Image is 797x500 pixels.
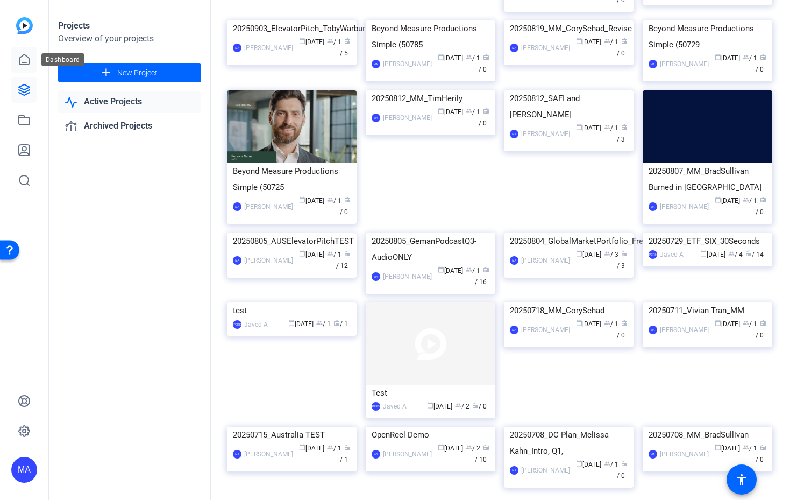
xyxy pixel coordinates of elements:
[510,90,628,123] div: 20250812_SAFI and [PERSON_NAME]
[617,320,628,339] span: / 0
[510,427,628,459] div: 20250708_DC Plan_Melissa Kahn_Intro, Q1,
[244,43,293,53] div: [PERSON_NAME]
[728,250,735,257] span: group
[438,54,444,60] span: calendar_today
[372,60,380,68] div: MA
[466,108,480,116] span: / 1
[510,326,518,334] div: MA
[233,320,241,329] div: [PERSON_NAME]
[660,59,709,69] div: [PERSON_NAME]
[383,59,432,69] div: [PERSON_NAME]
[233,256,241,265] div: MA
[483,54,489,60] span: radio
[521,43,570,53] div: [PERSON_NAME]
[743,445,757,452] span: / 1
[383,271,432,282] div: [PERSON_NAME]
[288,320,314,328] span: [DATE]
[233,233,351,249] div: 20250805_AUSElevatorPitchTEST
[649,233,766,249] div: 20250729_ETF_SIX_30Seconds
[700,250,707,257] span: calendar_today
[383,401,407,412] div: Javed A
[521,465,570,476] div: [PERSON_NAME]
[604,124,618,132] span: / 1
[660,249,684,260] div: Javed A
[372,385,489,401] div: Test
[327,251,341,258] span: / 1
[58,91,201,113] a: Active Projects
[455,402,461,409] span: group
[756,54,766,73] span: / 0
[604,461,618,468] span: / 1
[438,266,444,273] span: calendar_today
[316,320,331,328] span: / 1
[438,267,463,274] span: [DATE]
[617,461,628,480] span: / 0
[244,319,268,330] div: Javed A
[604,320,618,328] span: / 1
[299,196,305,203] span: calendar_today
[510,20,628,37] div: 20250819_MM_CorySchad_Revise
[604,460,610,467] span: group
[621,460,628,467] span: radio
[58,32,201,45] div: Overview of your projects
[604,38,610,44] span: group
[649,427,766,443] div: 20250708_MM_BradSullivan
[438,444,444,450] span: calendar_today
[58,115,201,137] a: Archived Projects
[649,20,766,53] div: Beyond Measure Productions Simple (50729
[299,444,305,450] span: calendar_today
[244,449,293,460] div: [PERSON_NAME]
[327,197,341,205] span: / 1
[510,130,518,138] div: MA
[299,445,324,452] span: [DATE]
[617,251,628,270] span: / 3
[760,196,766,203] span: radio
[117,67,158,79] span: New Project
[327,196,333,203] span: group
[327,38,341,46] span: / 1
[483,444,489,450] span: radio
[715,197,740,205] span: [DATE]
[660,449,709,460] div: [PERSON_NAME]
[756,320,766,339] span: / 0
[438,54,463,62] span: [DATE]
[521,255,570,266] div: [PERSON_NAME]
[466,108,472,114] span: group
[715,444,721,450] span: calendar_today
[466,267,480,274] span: / 1
[649,302,766,319] div: 20250711_Vivian Tran_MM
[372,450,380,459] div: KO
[372,90,489,107] div: 20250812_MM_TimHerily
[479,54,489,73] span: / 0
[233,302,351,319] div: test
[621,320,628,326] span: radio
[604,38,618,46] span: / 1
[244,255,293,266] div: [PERSON_NAME]
[576,320,601,328] span: [DATE]
[510,256,518,265] div: MA
[604,250,610,257] span: group
[649,60,657,68] div: MA
[483,108,489,114] span: radio
[621,250,628,257] span: radio
[472,402,479,409] span: radio
[299,251,324,258] span: [DATE]
[576,251,601,258] span: [DATE]
[327,444,333,450] span: group
[333,320,340,326] span: radio
[58,19,201,32] div: Projects
[438,108,444,114] span: calendar_today
[521,129,570,139] div: [PERSON_NAME]
[743,444,749,450] span: group
[728,251,743,258] span: / 4
[299,38,305,44] span: calendar_today
[344,250,351,257] span: radio
[466,444,472,450] span: group
[466,266,472,273] span: group
[660,201,709,212] div: [PERSON_NAME]
[715,320,721,326] span: calendar_today
[617,124,628,143] span: / 3
[344,444,351,450] span: radio
[466,54,480,62] span: / 1
[372,427,489,443] div: OpenReel Demo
